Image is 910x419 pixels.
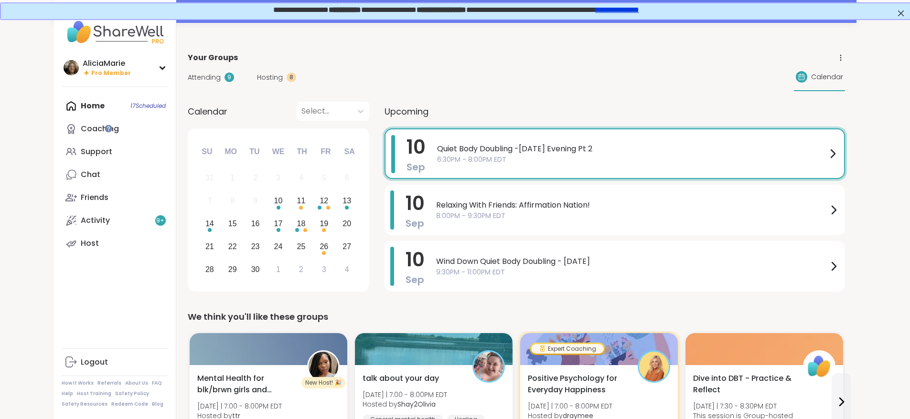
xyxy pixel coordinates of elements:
div: Choose Tuesday, September 16th, 2025 [245,214,266,234]
span: Sep [406,217,424,230]
div: 9 [225,73,234,82]
div: Not available Sunday, August 31st, 2025 [200,168,220,189]
div: Mo [220,141,241,162]
div: Logout [81,357,108,367]
span: Dive into DBT - Practice & Reflect [693,373,792,396]
div: We think you'll like these groups [188,310,845,324]
div: Activity [81,215,110,226]
div: Choose Thursday, September 25th, 2025 [291,236,311,257]
div: Choose Sunday, September 28th, 2025 [200,259,220,280]
div: Friends [81,192,108,203]
div: Choose Thursday, September 11th, 2025 [291,191,311,211]
div: Not available Saturday, September 6th, 2025 [337,168,357,189]
a: Friends [62,186,168,209]
div: Choose Friday, September 26th, 2025 [314,236,334,257]
a: How It Works [62,380,94,387]
div: Tu [244,141,265,162]
div: 4 [345,263,349,276]
a: Safety Policy [115,390,149,397]
div: Choose Tuesday, September 30th, 2025 [245,259,266,280]
div: 2 [253,171,257,184]
div: 26 [320,240,328,253]
span: 9:30PM - 11:00PM EDT [436,267,828,277]
div: 21 [205,240,214,253]
iframe: Spotlight [105,125,112,132]
span: Quiet Body Doubling -[DATE] Evening Pt 2 [437,143,827,155]
div: Choose Thursday, September 18th, 2025 [291,214,311,234]
div: 11 [297,194,306,207]
a: Support [62,140,168,163]
a: Activity9+ [62,209,168,232]
div: 28 [205,263,214,276]
div: Choose Wednesday, September 24th, 2025 [268,236,289,257]
span: Mental Health for blk/brwn girls and women [197,373,297,396]
span: 8:00PM - 9:30PM EDT [436,211,828,221]
div: 23 [251,240,260,253]
a: About Us [125,380,148,387]
div: 13 [343,194,351,207]
b: Shay2Olivia [397,399,436,409]
a: Host [62,232,168,255]
span: talk about your day [363,373,439,384]
div: 16 [251,217,260,230]
div: Choose Saturday, September 27th, 2025 [337,236,357,257]
img: draymee [639,352,669,381]
div: 30 [251,263,260,276]
div: Not available Tuesday, September 9th, 2025 [245,191,266,211]
div: Choose Tuesday, September 23rd, 2025 [245,236,266,257]
div: 2 [299,263,303,276]
div: Choose Wednesday, September 17th, 2025 [268,214,289,234]
div: Choose Friday, September 12th, 2025 [314,191,334,211]
div: AliciaMarie [83,58,131,69]
span: Calendar [188,105,227,118]
span: Attending [188,73,221,83]
div: 22 [228,240,237,253]
div: 27 [343,240,351,253]
div: 25 [297,240,306,253]
div: 20 [343,217,351,230]
div: 1 [276,263,280,276]
div: Support [81,147,112,157]
img: Shay2Olivia [474,352,503,381]
span: Wind Down Quiet Body Doubling - [DATE] [436,256,828,267]
span: Relaxing With Friends: Affirmation Nation! [436,199,828,211]
div: 18 [297,217,306,230]
div: Sa [339,141,360,162]
div: Not available Monday, September 8th, 2025 [222,191,243,211]
div: Not available Thursday, September 4th, 2025 [291,168,311,189]
a: Chat [62,163,168,186]
div: 24 [274,240,283,253]
div: Not available Monday, September 1st, 2025 [222,168,243,189]
img: ShareWell [804,352,834,381]
div: 9 [253,194,257,207]
a: Blog [152,401,163,408]
span: Hosting [257,73,283,83]
span: 10 [406,190,425,217]
div: 1 [230,171,235,184]
span: Hosted by [363,399,447,409]
div: Not available Tuesday, September 2nd, 2025 [245,168,266,189]
span: 9 + [156,217,164,225]
div: Not available Friday, September 5th, 2025 [314,168,334,189]
div: Choose Monday, September 15th, 2025 [222,214,243,234]
div: Not available Sunday, September 7th, 2025 [200,191,220,211]
div: Not available Wednesday, September 3rd, 2025 [268,168,289,189]
span: 10 [407,134,426,160]
span: Positive Psychology for Everyday Happiness [528,373,627,396]
a: Logout [62,351,168,374]
div: Choose Saturday, September 20th, 2025 [337,214,357,234]
div: 12 [320,194,328,207]
div: 7 [207,194,212,207]
div: New Host! 🎉 [301,377,345,388]
div: 8 [230,194,235,207]
span: [DATE] | 7:00 - 8:00PM EDT [363,390,447,399]
span: Sep [406,273,424,286]
div: 5 [322,171,326,184]
span: 10 [406,246,425,273]
div: 3 [276,171,280,184]
div: 4 [299,171,303,184]
span: Upcoming [385,105,428,118]
div: 17 [274,217,283,230]
div: Host [81,238,99,249]
div: Choose Friday, September 19th, 2025 [314,214,334,234]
